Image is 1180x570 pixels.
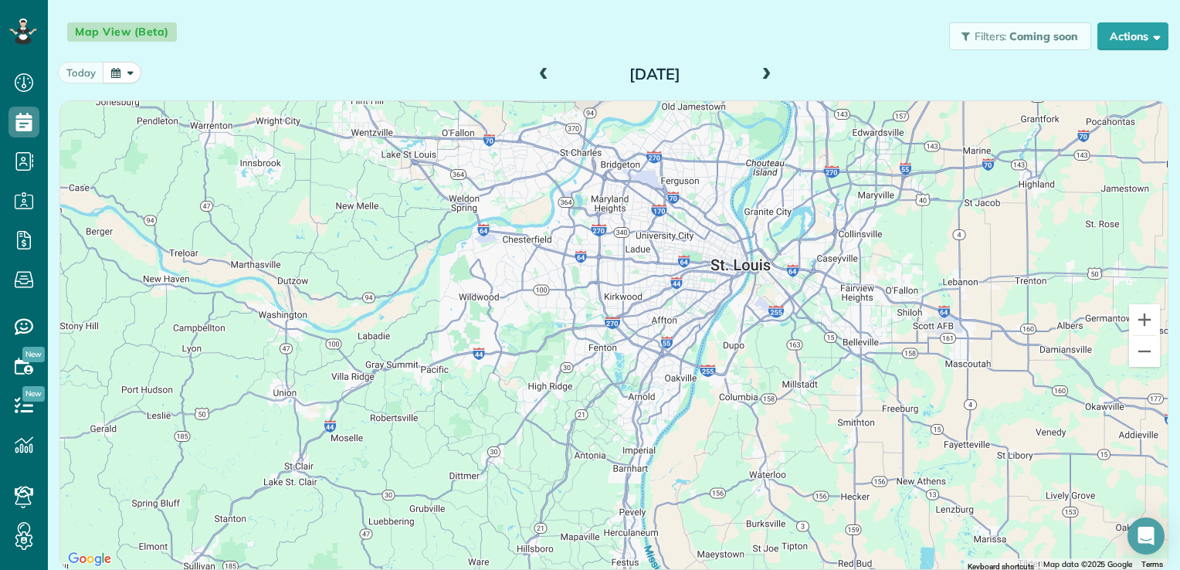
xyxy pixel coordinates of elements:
span: Map data ©2025 Google [1043,559,1132,569]
img: Google [64,549,115,569]
button: Zoom in [1129,304,1160,335]
span: Filters: [975,29,1007,43]
h2: [DATE] [558,66,751,83]
span: Map View (Beta) [67,22,177,42]
button: Actions [1097,22,1168,50]
span: New [22,386,45,402]
a: Open this area in Google Maps (opens a new window) [64,549,115,569]
a: Terms (opens in new tab) [1141,560,1163,568]
button: Zoom out [1129,336,1160,367]
span: Coming soon [1009,29,1079,43]
button: today [58,62,104,83]
span: New [22,347,45,362]
div: Open Intercom Messenger [1127,517,1165,555]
